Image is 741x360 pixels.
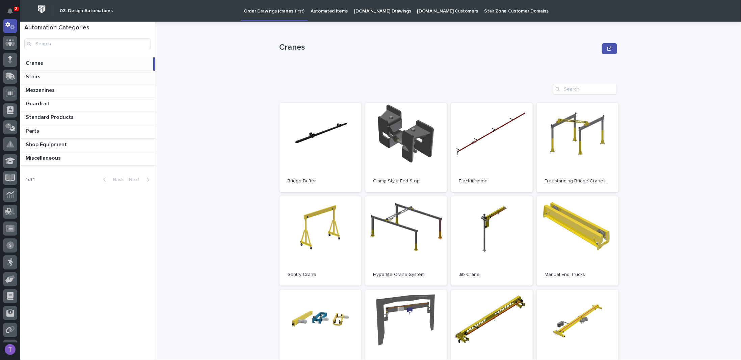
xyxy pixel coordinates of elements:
a: GuardrailGuardrail [20,98,155,111]
button: users-avatar [3,342,17,357]
a: PartsParts [20,125,155,139]
button: Notifications [3,4,17,18]
h1: Automation Categories [24,24,151,32]
p: Guardrail [26,99,50,107]
p: Hyperlite Crane System [373,272,439,278]
p: Mezzanines [26,86,56,94]
button: Next [126,177,155,183]
a: Jib Crane [451,196,533,286]
div: Notifications2 [8,8,17,19]
p: Stairs [26,72,42,80]
a: Gantry Crane [280,196,361,286]
a: MiscellaneousMiscellaneous [20,152,155,166]
a: Clamp Style End Stop [365,103,447,192]
p: 1 of 1 [20,172,40,188]
p: Standard Products [26,113,75,121]
p: Shop Equipment [26,140,68,148]
input: Search [553,84,617,95]
a: Bridge Buffer [280,103,361,192]
p: Manual End Trucks [545,272,610,278]
a: Shop EquipmentShop Equipment [20,139,155,152]
a: MezzaninesMezzanines [20,84,155,98]
img: Workspace Logo [35,3,48,16]
p: Bridge Buffer [288,178,353,184]
p: Gantry Crane [288,272,353,278]
a: StairsStairs [20,71,155,84]
a: Manual End Trucks [537,196,618,286]
a: Hyperlite Crane System [365,196,447,286]
a: Electrification [451,103,533,192]
a: CranesCranes [20,57,155,71]
p: Parts [26,127,41,134]
input: Search [24,38,151,49]
p: Cranes [280,43,600,52]
span: Next [129,177,144,182]
a: Standard ProductsStandard Products [20,111,155,125]
button: Back [98,177,126,183]
p: Jib Crane [459,272,525,278]
h2: 03. Design Automations [60,8,113,14]
p: Clamp Style End Stop [373,178,439,184]
p: Freestanding Bridge Cranes [545,178,610,184]
a: Freestanding Bridge Cranes [537,103,618,192]
span: Back [109,177,124,182]
p: Cranes [26,59,45,67]
p: Miscellaneous [26,154,62,161]
p: 2 [15,6,17,11]
p: Electrification [459,178,525,184]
